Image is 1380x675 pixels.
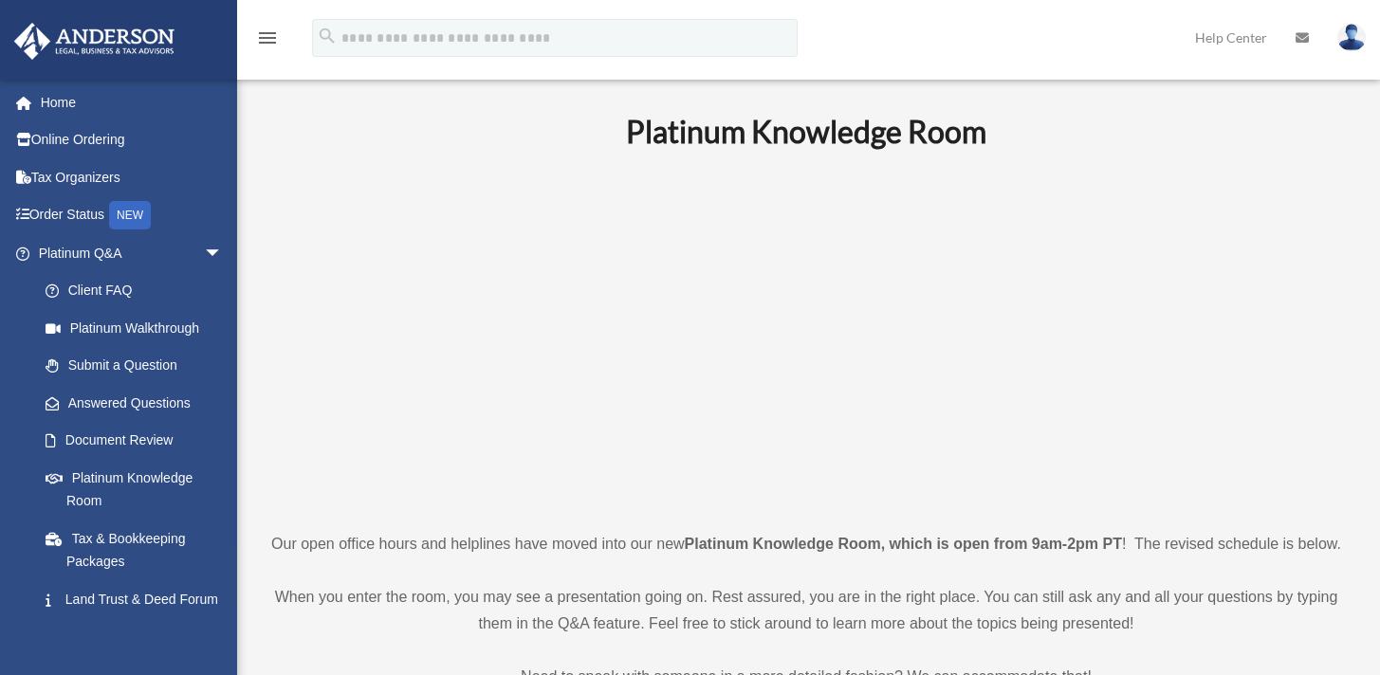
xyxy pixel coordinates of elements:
[13,121,251,159] a: Online Ordering
[256,33,279,49] a: menu
[1337,24,1366,51] img: User Pic
[109,201,151,229] div: NEW
[27,580,251,618] a: Land Trust & Deed Forum
[27,347,251,385] a: Submit a Question
[27,422,251,460] a: Document Review
[27,384,251,422] a: Answered Questions
[270,584,1342,637] p: When you enter the room, you may see a presentation going on. Rest assured, you are in the right ...
[204,234,242,273] span: arrow_drop_down
[27,309,251,347] a: Platinum Walkthrough
[27,520,251,580] a: Tax & Bookkeeping Packages
[13,83,251,121] a: Home
[13,234,251,272] a: Platinum Q&Aarrow_drop_down
[317,26,338,46] i: search
[685,536,1122,552] strong: Platinum Knowledge Room, which is open from 9am-2pm PT
[13,158,251,196] a: Tax Organizers
[270,531,1342,557] p: Our open office hours and helplines have moved into our new ! The revised schedule is below.
[27,459,242,520] a: Platinum Knowledge Room
[9,23,180,60] img: Anderson Advisors Platinum Portal
[13,196,251,235] a: Order StatusNEW
[522,175,1091,496] iframe: 231110_Toby_KnowledgeRoom
[256,27,279,49] i: menu
[626,113,986,150] b: Platinum Knowledge Room
[27,272,251,310] a: Client FAQ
